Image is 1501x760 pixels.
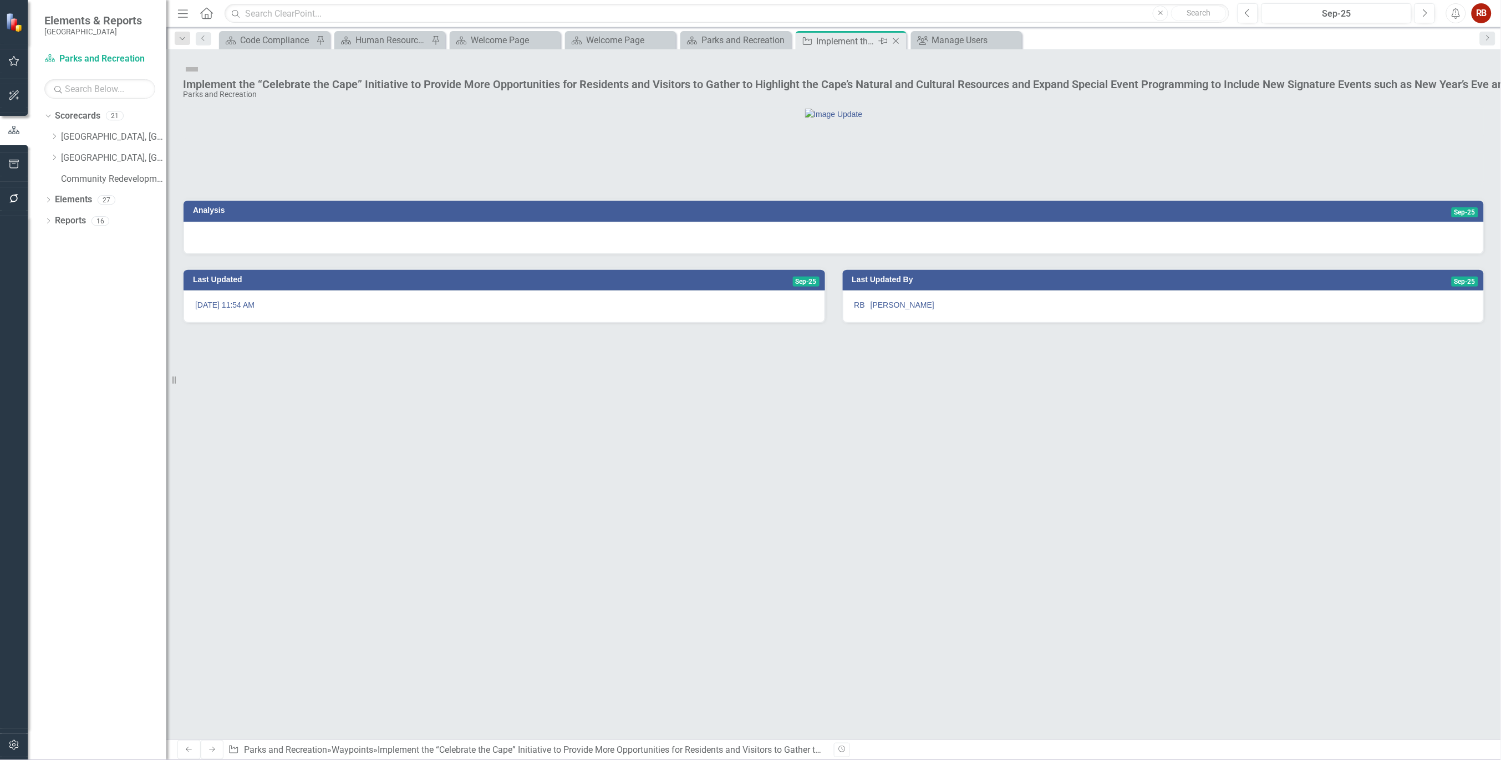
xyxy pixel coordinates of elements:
div: Human Resources Analytics Dashboard [355,33,429,47]
div: Implement the “Celebrate the Cape” Initiative to Provide More Opportunities for Residents and Vis... [817,34,876,48]
div: Code Compliance [240,33,313,47]
div: Manage Users [932,33,1019,47]
a: [GEOGRAPHIC_DATA], [GEOGRAPHIC_DATA] Strategic Plan [61,152,166,165]
a: Parks and Recreation [244,744,327,755]
img: ClearPoint Strategy [6,13,25,32]
button: RB [1472,3,1492,23]
a: Scorecards [55,110,100,123]
span: Search [1187,8,1211,17]
a: Manage Users [914,33,1019,47]
a: [GEOGRAPHIC_DATA], [GEOGRAPHIC_DATA] Business Initiatives [61,131,166,144]
a: Elements [55,193,92,206]
div: 16 [91,216,109,226]
a: Welcome Page [568,33,673,47]
div: [DATE] 11:54 AM [184,290,825,323]
div: 27 [98,195,115,205]
a: Parks and Recreation [683,33,788,47]
span: Sep-25 [793,277,820,287]
img: Not Defined [183,60,201,78]
div: » » [228,744,825,757]
a: Community Redevelopment Area [61,173,166,186]
a: Waypoints [332,744,373,755]
h3: Last Updated [193,276,601,284]
a: Human Resources Analytics Dashboard [337,33,429,47]
span: Sep-25 [1452,207,1478,217]
div: 21 [106,111,124,121]
div: Sep-25 [1265,7,1408,21]
input: Search Below... [44,79,155,99]
a: Code Compliance [222,33,313,47]
input: Search ClearPoint... [225,4,1229,23]
h3: Analysis [193,206,897,215]
span: Sep-25 [1452,277,1478,287]
div: Welcome Page [586,33,673,47]
small: [GEOGRAPHIC_DATA] [44,27,142,36]
a: Reports [55,215,86,227]
button: Search [1171,6,1227,21]
a: Welcome Page [452,33,558,47]
span: Elements & Reports [44,14,142,27]
a: Parks and Recreation [44,53,155,65]
div: RB [854,299,865,310]
img: Image Update [805,109,863,120]
h3: Last Updated By [852,276,1290,284]
button: Sep-25 [1261,3,1412,23]
div: [PERSON_NAME] [871,299,934,310]
div: Welcome Page [471,33,558,47]
div: Parks and Recreation [701,33,788,47]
